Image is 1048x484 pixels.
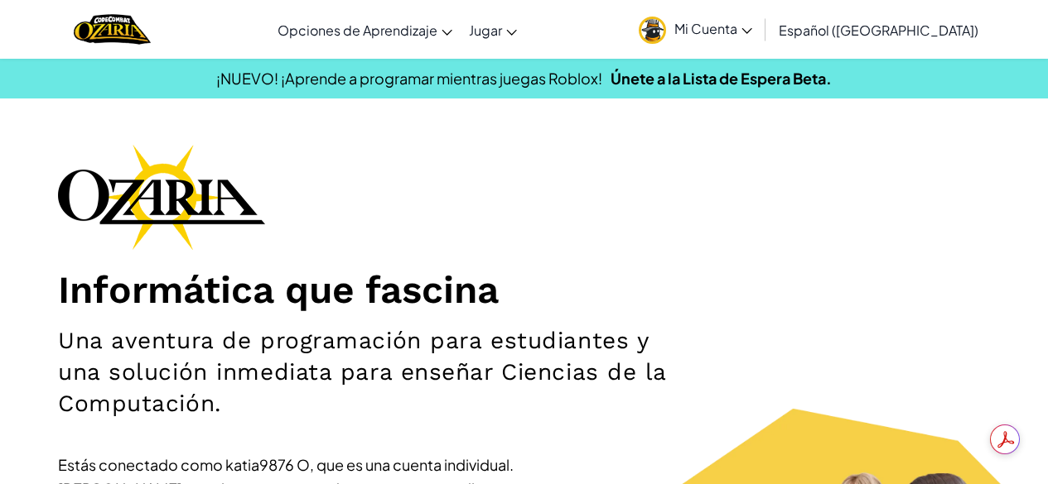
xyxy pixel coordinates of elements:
[58,325,683,419] h2: Una aventura de programación para estudiantes y una solución inmediata para enseñar Ciencias de l...
[779,22,978,39] span: Español ([GEOGRAPHIC_DATA])
[461,7,525,52] a: Jugar
[770,7,987,52] a: Español ([GEOGRAPHIC_DATA])
[58,266,990,313] h1: Informática que fascina
[74,12,151,46] img: Home
[216,69,602,88] span: ¡NUEVO! ¡Aprende a programar mientras juegas Roblox!
[74,12,151,46] a: Ozaria by CodeCombat logo
[469,22,502,39] span: Jugar
[58,144,265,250] img: Ozaria branding logo
[674,20,752,37] span: Mi Cuenta
[278,22,437,39] span: Opciones de Aprendizaje
[639,17,666,44] img: avatar
[269,7,461,52] a: Opciones de Aprendizaje
[630,3,761,55] a: Mi Cuenta
[611,69,832,88] a: Únete a la Lista de Espera Beta.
